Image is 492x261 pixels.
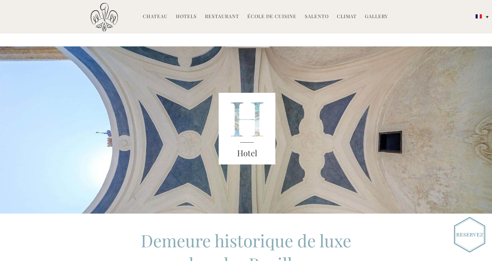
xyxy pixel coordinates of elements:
a: Salento [305,13,329,21]
a: Hotels [176,13,197,21]
a: École de Cuisine [247,13,297,21]
a: Climat [337,13,357,21]
a: Restaurant [205,13,239,21]
a: Gallery [365,13,388,21]
img: Castello di Ugento [91,3,118,32]
h3: Hotel [219,147,275,159]
img: Book_Button_French.png [454,217,485,252]
img: Français [476,14,482,18]
a: Chateau [143,13,168,21]
img: castello_header_block.png [219,93,275,164]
